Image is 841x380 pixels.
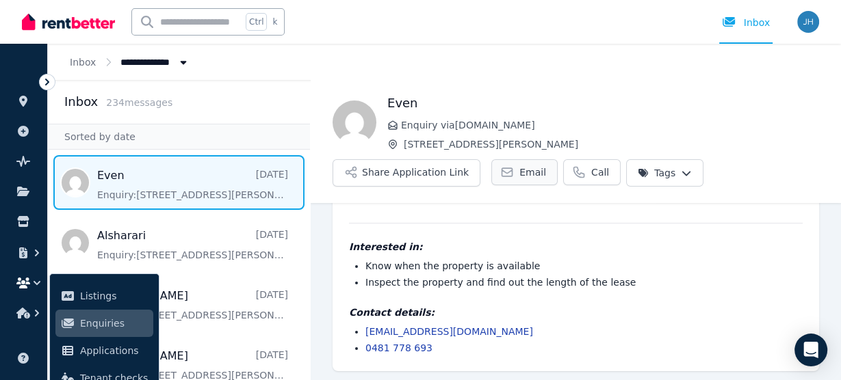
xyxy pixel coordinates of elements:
a: Email [491,159,558,185]
a: [EMAIL_ADDRESS][DOMAIN_NAME] [365,326,533,337]
span: Ctrl [246,13,267,31]
span: Enquiry via [DOMAIN_NAME] [401,118,819,132]
h4: Interested in: [349,240,803,254]
span: Applications [80,342,148,359]
a: Alsharari[DATE]Enquiry:[STREET_ADDRESS][PERSON_NAME]. [97,228,288,262]
a: [PERSON_NAME][DATE]Enquiry:[STREET_ADDRESS][PERSON_NAME]. [97,288,288,322]
span: Tags [638,166,675,180]
a: Applications [55,337,153,364]
button: Share Application Link [333,159,480,187]
a: Call [563,159,621,185]
span: 234 message s [106,97,172,108]
nav: Breadcrumb [48,44,212,80]
span: Enquiries [80,315,148,331]
a: Listings [55,282,153,310]
a: Inbox [70,57,96,68]
a: 0481 778 693 [365,342,432,353]
img: RentBetter [22,12,115,32]
span: Listings [80,288,148,304]
span: Email [519,165,546,179]
li: Inspect the property and find out the length of the lease [365,275,803,289]
button: Tags [626,159,703,187]
div: Inbox [722,16,770,29]
h2: Inbox [64,92,98,111]
span: [STREET_ADDRESS][PERSON_NAME] [404,137,819,151]
span: k [272,16,277,27]
div: Sorted by date [48,124,310,150]
img: Even [333,100,376,144]
li: Know when the property is available [365,259,803,273]
span: Call [591,165,609,179]
h1: Even [387,94,819,113]
h4: Contact details: [349,306,803,319]
a: Even[DATE]Enquiry:[STREET_ADDRESS][PERSON_NAME]. [97,167,288,202]
a: Enquiries [55,310,153,337]
img: Serenity Stays Management Pty Ltd [797,11,819,33]
div: Open Intercom Messenger [794,334,827,366]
